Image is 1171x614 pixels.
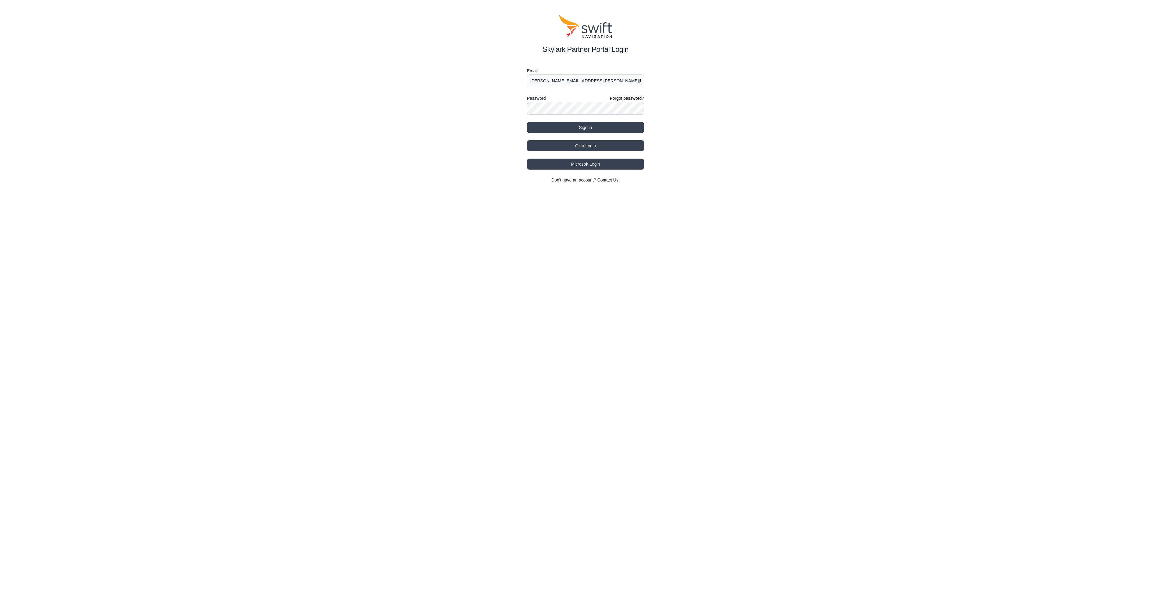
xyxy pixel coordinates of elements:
button: Sign in [527,122,644,133]
label: Email [527,67,644,74]
button: Microsoft Login [527,159,644,170]
label: Password [527,95,546,102]
section: Don't have an account? [527,177,644,183]
a: Contact Us [597,178,618,182]
button: Okta Login [527,140,644,151]
a: Forgot password? [610,95,644,101]
h2: Skylark Partner Portal Login [527,44,644,55]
